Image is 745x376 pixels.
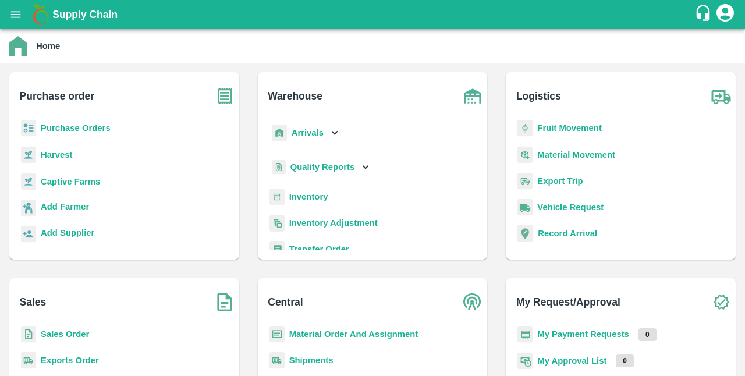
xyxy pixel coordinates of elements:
a: Inventory Adjustment [289,218,378,228]
button: open drawer [2,1,29,28]
img: harvest [21,146,36,164]
img: vehicle [517,199,533,216]
b: Purchase order [20,88,94,104]
img: home [9,36,27,56]
img: shipments [21,352,36,369]
a: Sales Order [41,329,89,339]
a: Material Order And Assignment [289,329,418,339]
a: Captive Farms [41,177,100,186]
img: shipments [269,352,285,369]
div: customer-support [694,4,715,25]
p: 0 [616,354,634,367]
a: Material Movement [537,150,615,159]
a: Add Farmer [41,200,89,216]
a: Harvest [41,150,72,159]
a: Export Trip [537,176,583,186]
a: Purchase Orders [41,123,111,133]
a: Exports Order [41,356,99,365]
a: Shipments [289,356,334,365]
img: payment [517,326,533,343]
img: purchase [210,81,239,111]
img: central [458,288,487,317]
img: approval [517,352,533,370]
a: Vehicle Request [537,203,604,212]
a: Add Supplier [41,226,94,242]
img: fruit [517,120,533,137]
img: farmer [21,200,36,217]
a: Record Arrival [538,229,597,238]
img: sales [21,326,36,343]
b: Supply Chain [52,9,118,20]
b: Quality Reports [290,162,355,172]
a: My Payment Requests [537,329,629,339]
a: Supply Chain [52,6,694,23]
a: My Approval List [537,356,606,366]
img: check [707,288,736,317]
img: inventory [269,215,285,232]
b: Arrivals [292,128,324,137]
img: whArrival [272,125,287,141]
img: recordArrival [517,225,533,242]
div: account of current user [715,2,736,27]
img: soSales [210,288,239,317]
b: Logistics [516,88,561,104]
b: Sales [20,294,47,310]
img: truck [707,81,736,111]
a: Fruit Movement [537,123,602,133]
img: harvest [21,173,36,190]
div: Quality Reports [269,155,372,179]
a: Transfer Order [289,244,349,254]
b: Add Supplier [41,228,94,237]
img: warehouse [458,81,487,111]
img: supplier [21,226,36,243]
b: My Request/Approval [516,294,620,310]
img: delivery [517,173,533,190]
p: 0 [638,328,657,341]
img: whTransfer [269,241,285,258]
b: Central [268,294,303,310]
a: Inventory [289,192,328,201]
b: Home [36,41,60,51]
b: Add Farmer [41,202,89,211]
img: whInventory [269,189,285,205]
div: Arrivals [269,120,342,146]
img: material [517,146,533,164]
img: centralMaterial [269,326,285,343]
img: qualityReport [272,160,286,175]
b: Warehouse [268,88,322,104]
img: reciept [21,120,36,137]
img: logo [29,3,52,26]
